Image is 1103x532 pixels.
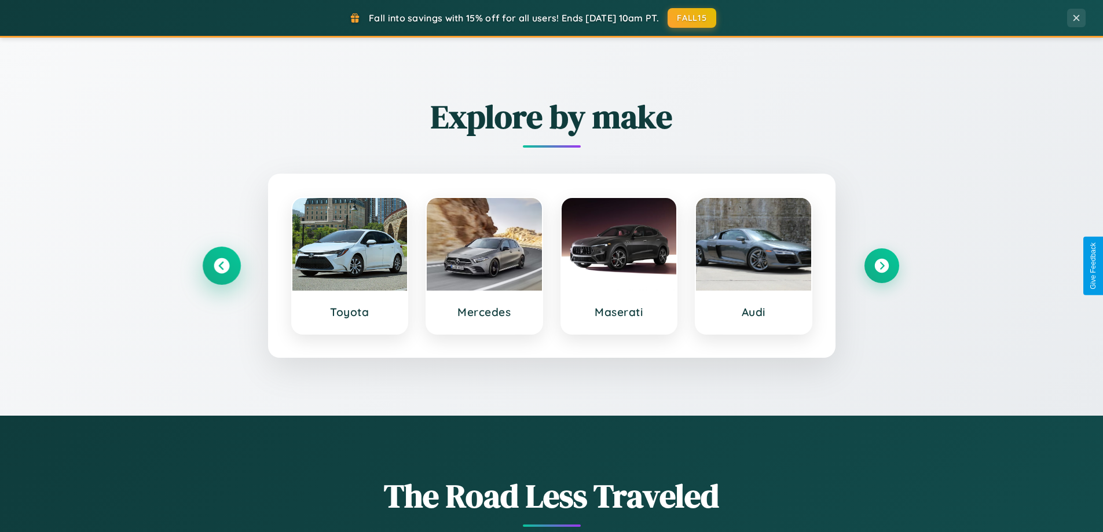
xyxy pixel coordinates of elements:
[304,305,396,319] h3: Toyota
[708,305,800,319] h3: Audi
[369,12,659,24] span: Fall into savings with 15% off for all users! Ends [DATE] 10am PT.
[1089,243,1097,289] div: Give Feedback
[668,8,716,28] button: FALL15
[573,305,665,319] h3: Maserati
[204,474,899,518] h1: The Road Less Traveled
[204,94,899,139] h2: Explore by make
[438,305,530,319] h3: Mercedes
